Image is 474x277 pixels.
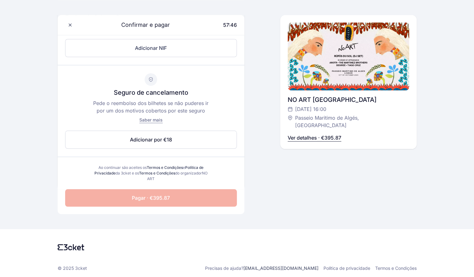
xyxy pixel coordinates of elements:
[147,165,183,170] a: Termos e Condições
[243,265,318,271] a: [EMAIL_ADDRESS][DOMAIN_NAME]
[223,22,237,28] span: 57:46
[91,99,211,114] p: Pede o reembolso dos bilhetes se não puderes ir por um dos motivos cobertos por este seguro
[65,131,237,149] button: Adicionar por €18
[114,88,188,97] p: Seguro de cancelamento
[114,21,170,29] span: Confirmar e pagar
[288,95,409,104] div: NO ART [GEOGRAPHIC_DATA]
[139,171,175,175] a: Termos e Condições
[65,189,237,207] button: Pagar · €395.87
[205,265,318,271] p: Precisas de ajuda?
[295,114,403,129] span: Passeio Maritimo de Algés, [GEOGRAPHIC_DATA]
[58,265,87,271] p: © 2025 3cket
[375,265,417,271] a: Termos e Condições
[295,105,326,113] span: [DATE] 16:00
[288,134,341,141] p: Ver detalhes · €395.87
[323,265,370,271] a: Política de privacidade
[93,165,209,182] div: Ao continuar são aceites os e da 3cket e os do organizador
[132,194,170,202] span: Pagar · €395.87
[130,136,172,143] span: Adicionar por €18
[139,117,163,122] span: Saber mais
[65,39,237,57] button: Adicionar NIF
